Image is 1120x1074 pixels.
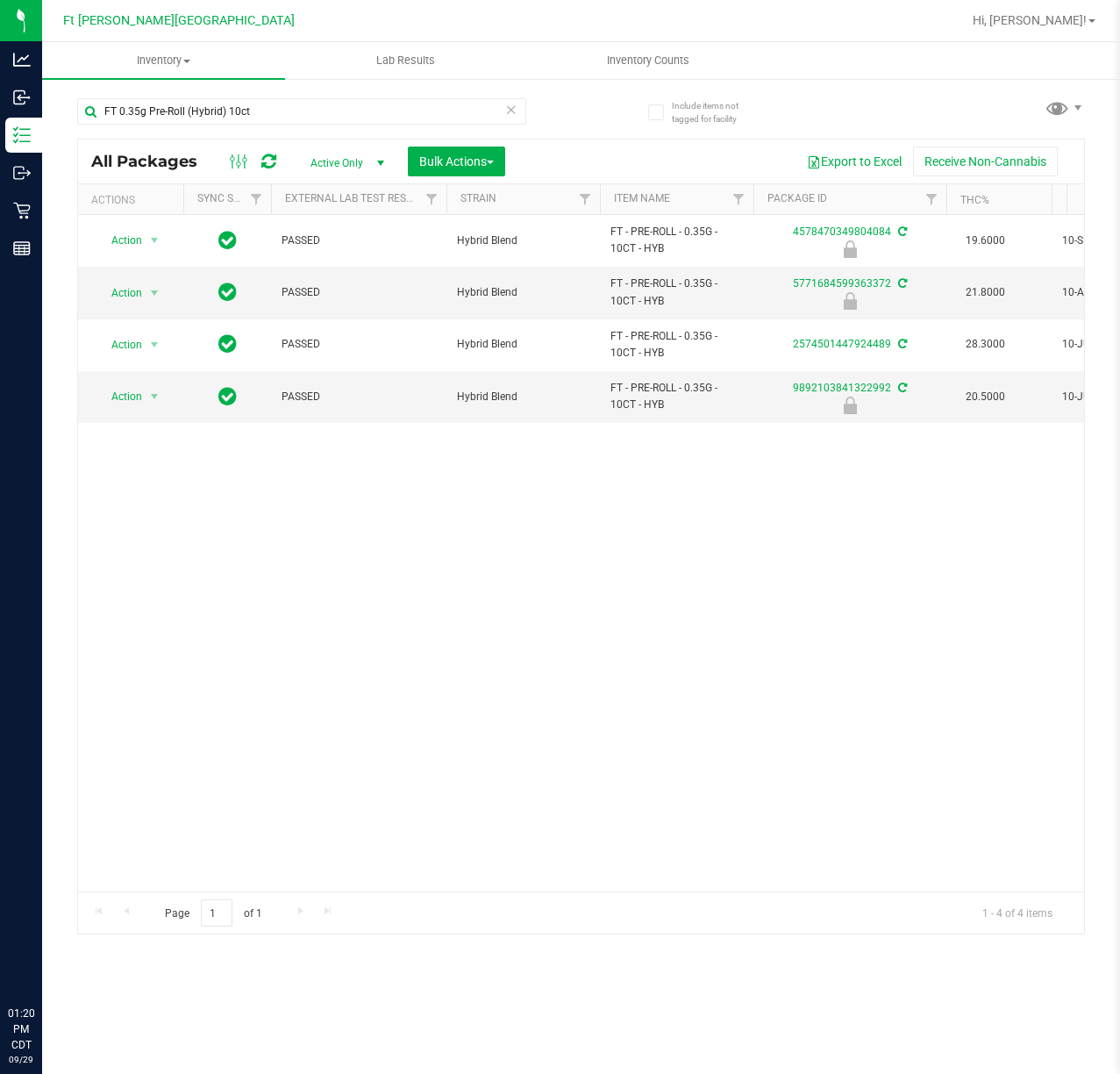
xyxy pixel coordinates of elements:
span: FT - PRE-ROLL - 0.35G - 10CT - HYB [610,276,743,309]
span: Hybrid Blend [457,389,589,405]
a: Inventory Counts [527,42,770,79]
span: Ft [PERSON_NAME][GEOGRAPHIC_DATA] [63,13,295,28]
a: 9892103841322992 [793,382,891,394]
div: Administrative Hold [751,292,949,310]
span: PASSED [282,336,436,353]
a: Filter [917,184,946,214]
span: Include items not tagged for facility [672,99,760,125]
inline-svg: Inbound [13,89,31,106]
iframe: Resource center [18,934,70,986]
span: PASSED [282,284,436,301]
span: Inventory [42,53,285,68]
span: In Sync [218,228,237,253]
span: Clear [505,98,517,121]
button: Export to Excel [795,147,913,176]
span: 28.3000 [957,332,1014,357]
span: PASSED [282,389,436,405]
a: 2574501447924489 [793,338,891,350]
button: Receive Non-Cannabis [913,147,1058,176]
a: Item Name [614,192,670,204]
span: Lab Results [353,53,459,68]
input: Search Package ID, Item Name, SKU, Lot or Part Number... [77,98,526,125]
span: Hybrid Blend [457,336,589,353]
span: Hybrid Blend [457,233,589,249]
p: 01:20 PM CDT [8,1006,34,1053]
span: Action [96,228,143,253]
span: In Sync [218,332,237,356]
a: Package ID [767,192,827,204]
button: Bulk Actions [408,147,505,176]
a: Filter [417,184,446,214]
a: THC% [960,194,989,206]
span: In Sync [218,280,237,304]
a: Strain [460,192,496,204]
span: 19.6000 [957,228,1014,254]
div: Actions [91,194,176,206]
span: Action [96,333,143,357]
inline-svg: Retail [13,202,31,219]
span: Page of 1 [150,899,276,927]
span: 21.8000 [957,280,1014,305]
inline-svg: Analytics [13,51,31,68]
a: 4578470349804084 [793,226,891,238]
a: Filter [242,184,271,214]
span: Hi, [PERSON_NAME]! [973,13,1087,27]
inline-svg: Outbound [13,164,31,182]
span: FT - PRE-ROLL - 0.35G - 10CT - HYB [610,380,743,413]
span: PASSED [282,233,436,249]
span: All Packages [91,152,215,171]
span: In Sync [218,384,237,409]
span: select [144,333,166,357]
span: select [144,384,166,409]
span: 1 - 4 of 4 items [968,899,1066,926]
inline-svg: Reports [13,240,31,257]
a: Filter [571,184,600,214]
div: Administrative Hold [751,397,949,414]
inline-svg: Inventory [13,126,31,144]
span: FT - PRE-ROLL - 0.35G - 10CT - HYB [610,328,743,362]
span: FT - PRE-ROLL - 0.35G - 10CT - HYB [610,224,743,257]
span: select [144,228,166,253]
a: Sync Status [197,192,265,204]
span: Inventory Counts [583,53,713,68]
a: External Lab Test Result [285,192,423,204]
p: 09/29 [8,1053,34,1066]
div: Newly Received [751,240,949,258]
span: Bulk Actions [419,154,494,168]
span: select [144,281,166,305]
span: Sync from Compliance System [895,338,907,350]
a: Inventory [42,42,285,79]
a: Filter [724,184,753,214]
input: 1 [201,899,232,927]
a: 5771684599363372 [793,277,891,290]
span: Action [96,281,143,305]
a: Lab Results [285,42,528,79]
span: Sync from Compliance System [895,226,907,238]
span: 20.5000 [957,384,1014,410]
span: Action [96,384,143,409]
span: Hybrid Blend [457,284,589,301]
span: Sync from Compliance System [895,382,907,394]
span: Sync from Compliance System [895,277,907,290]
